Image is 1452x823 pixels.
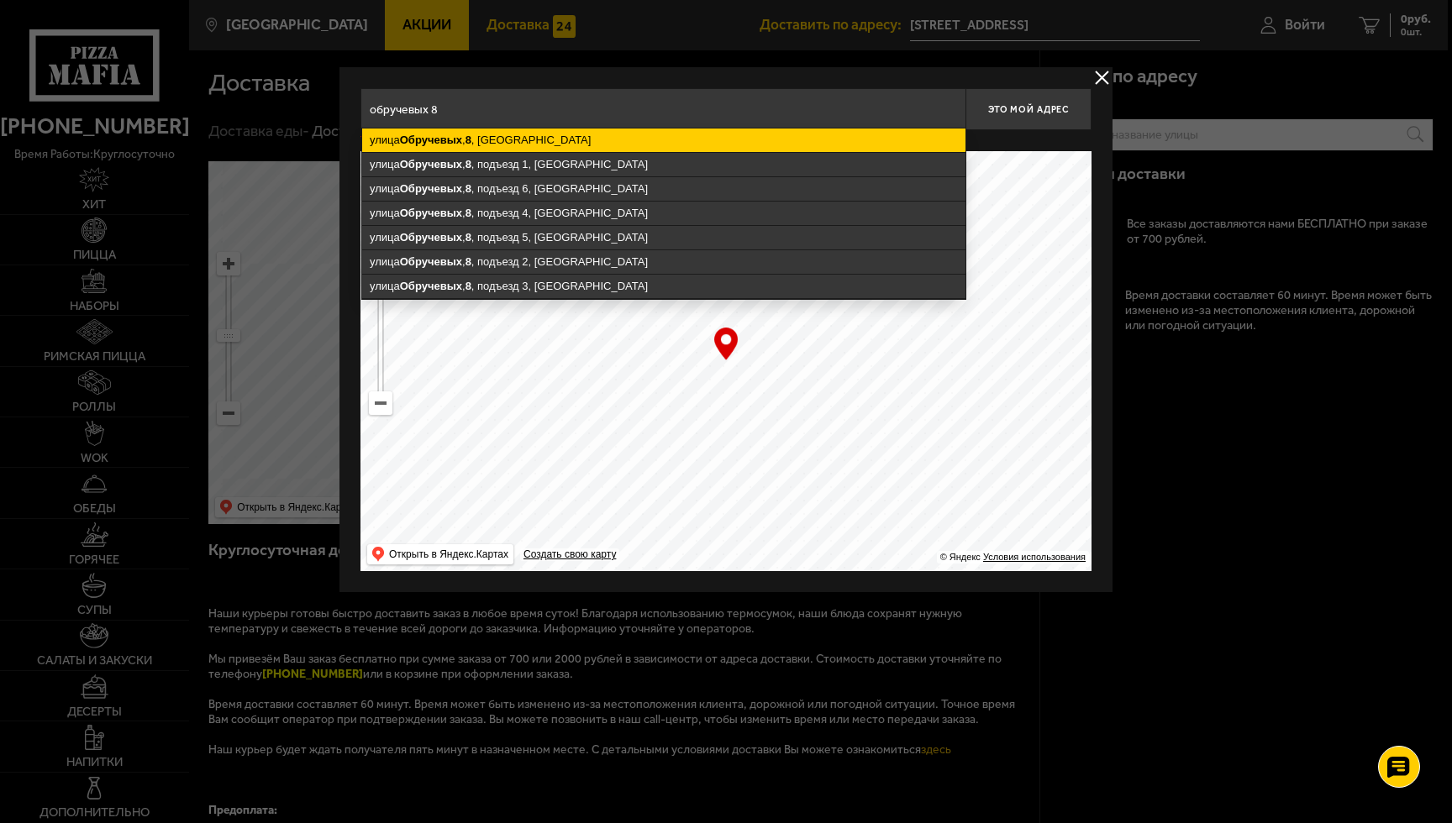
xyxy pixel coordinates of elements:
ymaps: 8 [466,134,471,146]
ymaps: © Яндекс [940,552,981,562]
button: Это мой адрес [965,88,1092,130]
ymaps: улица , , подъезд 2, [GEOGRAPHIC_DATA] [362,250,965,274]
a: Создать свою карту [520,548,619,561]
ymaps: Открыть в Яндекс.Картах [367,544,513,564]
ymaps: 8 [466,280,471,292]
ymaps: Обручевых [400,134,462,146]
ymaps: 8 [466,182,471,195]
ymaps: Обручевых [400,255,462,268]
ymaps: улица , , [GEOGRAPHIC_DATA] [362,128,965,152]
ymaps: Обручевых [400,280,462,292]
span: Это мой адрес [988,104,1069,115]
ymaps: улица , , подъезд 3, [GEOGRAPHIC_DATA] [362,275,965,298]
p: Укажите дом на карте или в поле ввода [360,134,597,148]
ymaps: 8 [466,255,471,268]
a: Условия использования [983,552,1086,562]
ymaps: Обручевых [400,182,462,195]
ymaps: 8 [466,207,471,219]
ymaps: Открыть в Яндекс.Картах [389,544,508,564]
ymaps: улица , , подъезд 1, [GEOGRAPHIC_DATA] [362,153,965,176]
ymaps: Обручевых [400,158,462,170]
ymaps: 8 [466,158,471,170]
button: delivery type [1092,67,1113,88]
ymaps: Обручевых [400,231,462,244]
input: Введите адрес доставки [360,88,965,130]
ymaps: улица , , подъезд 4, [GEOGRAPHIC_DATA] [362,202,965,225]
ymaps: 8 [466,231,471,244]
ymaps: Обручевых [400,207,462,219]
ymaps: улица , , подъезд 6, [GEOGRAPHIC_DATA] [362,177,965,201]
ymaps: улица , , подъезд 5, [GEOGRAPHIC_DATA] [362,226,965,249]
